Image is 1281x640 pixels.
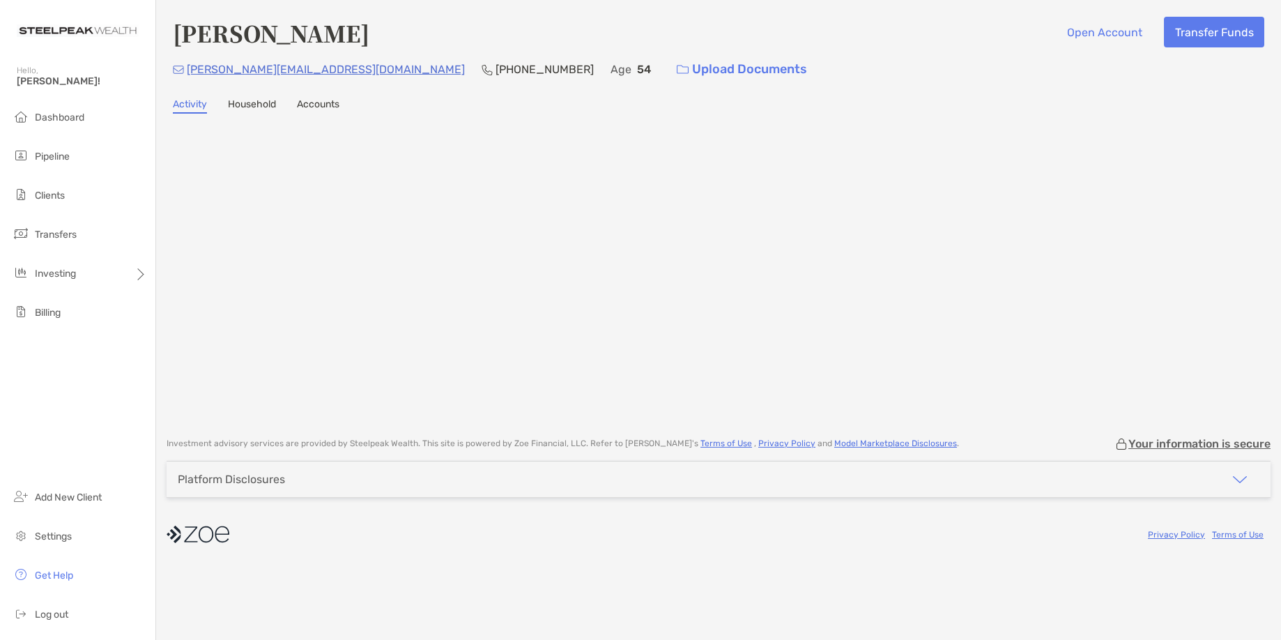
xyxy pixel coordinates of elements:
span: Get Help [35,570,73,581]
p: Investment advisory services are provided by Steelpeak Wealth . This site is powered by Zoe Finan... [167,439,959,449]
a: Accounts [297,98,339,114]
img: add_new_client icon [13,488,29,505]
div: Platform Disclosures [178,473,285,486]
p: Age [611,61,631,78]
span: Add New Client [35,492,102,503]
img: icon arrow [1232,471,1248,488]
p: Your information is secure [1128,437,1271,450]
span: Dashboard [35,112,84,123]
a: Privacy Policy [1148,530,1205,540]
img: investing icon [13,264,29,281]
a: Privacy Policy [758,439,815,448]
img: settings icon [13,527,29,544]
p: [PHONE_NUMBER] [496,61,594,78]
img: get-help icon [13,566,29,583]
img: button icon [677,65,689,75]
a: Upload Documents [668,54,816,84]
a: Household [228,98,276,114]
img: Phone Icon [482,64,493,75]
span: Pipeline [35,151,70,162]
img: dashboard icon [13,108,29,125]
a: Terms of Use [1212,530,1264,540]
a: Model Marketplace Disclosures [834,439,957,448]
p: [PERSON_NAME][EMAIL_ADDRESS][DOMAIN_NAME] [187,61,465,78]
h4: [PERSON_NAME] [173,17,369,49]
img: billing icon [13,303,29,320]
img: pipeline icon [13,147,29,164]
img: company logo [167,519,229,550]
a: Terms of Use [700,439,752,448]
a: Activity [173,98,207,114]
span: [PERSON_NAME]! [17,75,147,87]
img: transfers icon [13,225,29,242]
img: clients icon [13,186,29,203]
button: Transfer Funds [1164,17,1264,47]
span: Billing [35,307,61,319]
span: Clients [35,190,65,201]
img: Zoe Logo [17,6,139,56]
span: Transfers [35,229,77,241]
p: 54 [637,61,651,78]
img: Email Icon [173,66,184,74]
img: logout icon [13,605,29,622]
span: Log out [35,609,68,620]
span: Settings [35,531,72,542]
button: Open Account [1056,17,1153,47]
span: Investing [35,268,76,280]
